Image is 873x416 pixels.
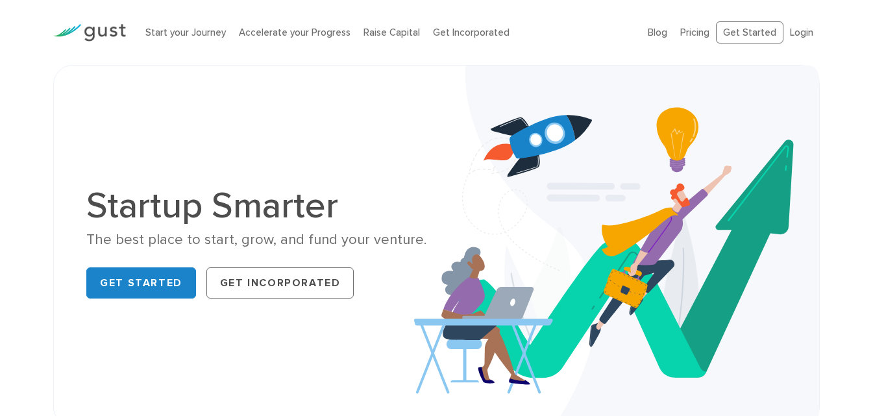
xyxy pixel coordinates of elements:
div: The best place to start, grow, and fund your venture. [86,230,426,249]
a: Get Started [86,267,196,299]
a: Accelerate your Progress [239,27,350,38]
img: Gust Logo [53,24,126,42]
a: Blog [648,27,667,38]
a: Get Started [716,21,783,44]
a: Login [790,27,813,38]
h1: Startup Smarter [86,188,426,224]
a: Raise Capital [363,27,420,38]
a: Get Incorporated [433,27,510,38]
a: Get Incorporated [206,267,354,299]
a: Start your Journey [145,27,226,38]
a: Pricing [680,27,709,38]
